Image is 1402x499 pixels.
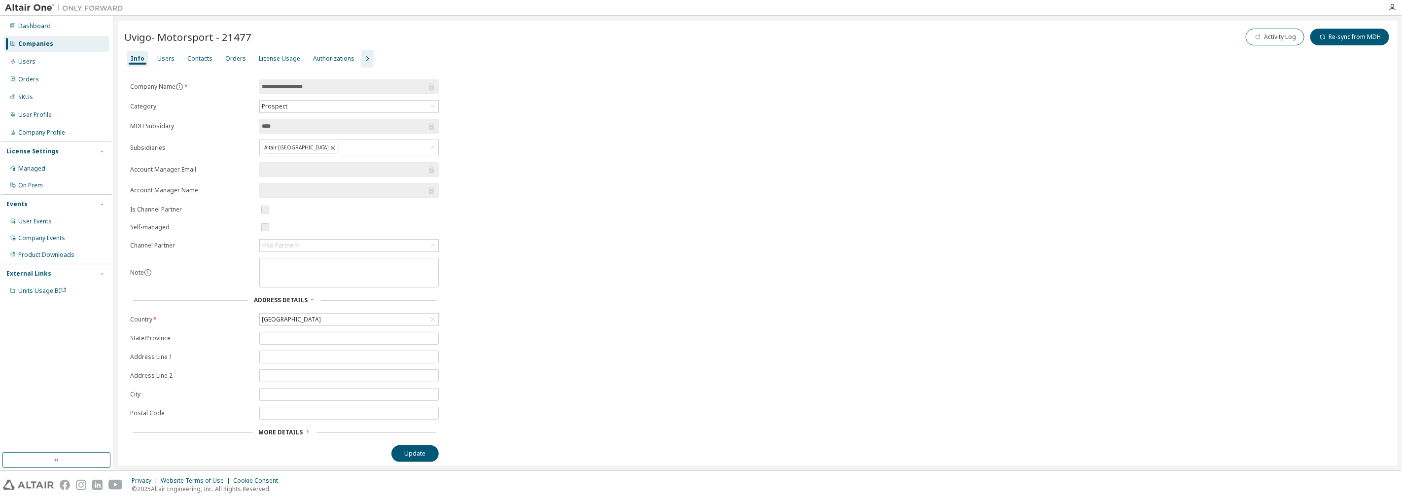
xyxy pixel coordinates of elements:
[132,477,161,485] div: Privacy
[260,314,322,325] div: [GEOGRAPHIC_DATA]
[18,22,51,30] div: Dashboard
[130,409,253,417] label: Postal Code
[130,223,253,231] label: Self-managed
[225,55,246,63] div: Orders
[18,165,45,173] div: Managed
[233,477,284,485] div: Cookie Consent
[5,3,128,13] img: Altair One
[18,93,33,101] div: SKUs
[18,40,53,48] div: Companies
[130,122,253,130] label: MDH Subsidary
[260,101,289,112] div: Prospect
[391,445,439,462] button: Update
[157,55,175,63] div: Users
[132,485,284,493] p: © 2025 Altair Engineering, Inc. All Rights Reserved.
[18,286,67,295] span: Units Usage BI
[18,234,65,242] div: Company Events
[124,30,251,44] span: Uvigo- Motorsport - 21477
[259,428,303,436] span: More Details
[18,58,35,66] div: Users
[130,144,253,152] label: Subsidiaries
[6,147,59,155] div: License Settings
[161,477,233,485] div: Website Terms of Use
[130,242,253,249] label: Channel Partner
[130,186,253,194] label: Account Manager Name
[144,269,152,277] button: information
[260,101,438,112] div: Prospect
[6,270,51,278] div: External Links
[3,480,54,490] img: altair_logo.svg
[1310,29,1389,45] button: Re-sync from MDH
[260,314,438,325] div: [GEOGRAPHIC_DATA]
[18,111,52,119] div: User Profile
[175,83,183,91] button: information
[130,206,253,214] label: Is Channel Partner
[254,296,308,304] span: Address Details
[1246,29,1304,45] button: Activity Log
[262,142,339,154] div: Altair [GEOGRAPHIC_DATA]
[18,251,74,259] div: Product Downloads
[108,480,123,490] img: youtube.svg
[6,200,28,208] div: Events
[18,217,52,225] div: User Events
[76,480,86,490] img: instagram.svg
[18,181,43,189] div: On Prem
[130,166,253,174] label: Account Manager Email
[262,242,299,249] div: <No Partner>
[260,140,438,156] div: Altair [GEOGRAPHIC_DATA]
[92,480,103,490] img: linkedin.svg
[130,372,253,380] label: Address Line 2
[130,334,253,342] label: State/Province
[18,75,39,83] div: Orders
[60,480,70,490] img: facebook.svg
[130,391,253,398] label: City
[130,353,253,361] label: Address Line 1
[130,316,253,323] label: Country
[260,240,438,251] div: <No Partner>
[130,268,144,277] label: Note
[131,55,144,63] div: Info
[259,55,300,63] div: License Usage
[18,129,65,137] div: Company Profile
[313,55,354,63] div: Authorizations
[187,55,212,63] div: Contacts
[130,83,253,91] label: Company Name
[130,103,253,110] label: Category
